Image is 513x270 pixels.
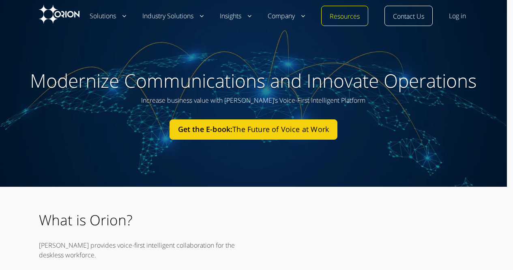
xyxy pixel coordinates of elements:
[393,12,424,22] a: Contact Us
[142,11,204,21] a: Industry Solutions
[39,240,251,260] p: [PERSON_NAME] provides voice-first intelligent collaboration for the deskless workforce.
[39,211,242,229] h2: What is Orion?
[8,67,499,93] h1: Modernize Communications and Innovate Operations
[268,11,305,21] a: Company
[472,231,513,270] iframe: Chat Widget
[39,5,79,24] img: Orion
[90,11,126,21] a: Solutions
[8,95,499,105] div: Increase business value with [PERSON_NAME]’s Voice-First Intelligent Platform
[330,12,360,22] a: Resources
[178,124,233,134] strong: Get the E-book:
[220,11,251,21] a: Insights
[170,119,338,140] a: Get the E-book:The Future of Voice at Work
[449,11,466,21] a: Log in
